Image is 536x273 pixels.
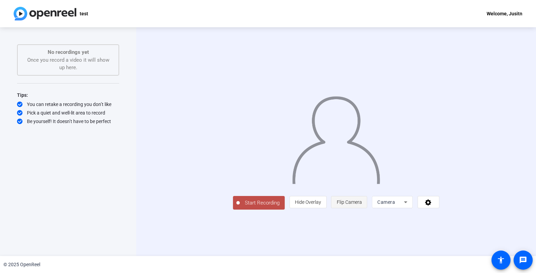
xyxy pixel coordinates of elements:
[17,91,119,99] div: Tips:
[497,256,505,264] mat-icon: accessibility
[377,199,395,205] span: Camera
[80,10,88,18] p: test
[519,256,527,264] mat-icon: message
[487,10,522,18] div: Welcome, Jusitn
[289,196,327,208] button: Hide Overlay
[17,118,119,125] div: Be yourself! It doesn’t have to be perfect
[25,48,112,72] div: Once you record a video it will show up here.
[233,196,285,210] button: Start Recording
[291,91,381,184] img: overlay
[17,109,119,116] div: Pick a quiet and well-lit area to record
[3,261,40,268] div: © 2025 OpenReel
[295,199,321,205] span: Hide Overlay
[240,199,285,207] span: Start Recording
[336,199,362,205] span: Flip Camera
[25,48,112,56] p: No recordings yet
[17,101,119,108] div: You can retake a recording you don’t like
[14,7,76,20] img: OpenReel logo
[331,196,367,208] button: Flip Camera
